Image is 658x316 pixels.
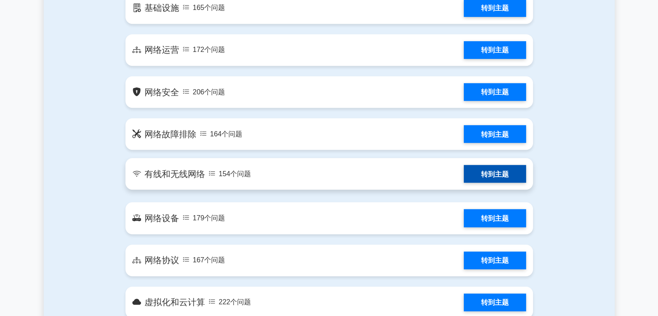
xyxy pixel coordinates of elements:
a: 转到主题 [464,41,526,59]
a: 转到主题 [464,209,526,227]
a: 转到主题 [464,293,526,311]
a: 转到主题 [464,165,526,183]
a: 转到主题 [464,252,526,269]
a: 转到主题 [464,83,526,101]
a: 转到主题 [464,125,526,143]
